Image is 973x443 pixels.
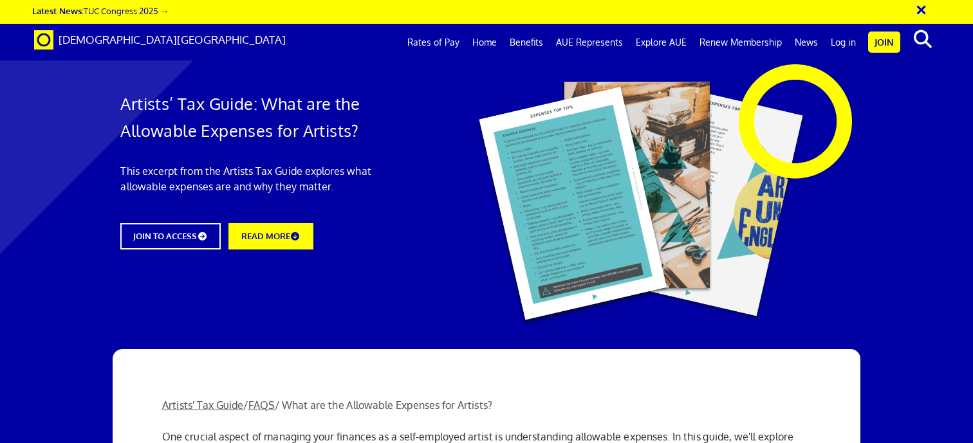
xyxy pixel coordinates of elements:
[32,5,84,16] strong: Latest News:
[228,223,313,249] a: READ MORE
[693,26,788,59] a: Renew Membership
[466,26,503,59] a: Home
[59,33,286,46] span: [DEMOGRAPHIC_DATA][GEOGRAPHIC_DATA]
[32,5,169,16] a: Latest News:TUC Congress 2025 →
[788,26,824,59] a: News
[248,399,275,411] a: FAQS
[120,223,220,249] a: JOIN TO ACCESS
[868,32,900,53] a: Join
[120,90,414,144] h1: Artists’ Tax Guide: What are the Allowable Expenses for Artists?
[903,26,942,53] button: search
[503,26,550,59] a: Benefits
[401,26,466,59] a: Rates of Pay
[162,399,243,411] a: Artists' Tax Guide
[24,24,295,56] a: Brand [DEMOGRAPHIC_DATA][GEOGRAPHIC_DATA]
[120,163,414,194] p: This excerpt from the Artists Tax Guide explores what allowable expenses are and why they matter.
[629,26,693,59] a: Explore AUE
[824,26,862,59] a: Log in
[550,26,629,59] a: AUE Represents
[162,399,492,411] span: / / What are the Allowable Expenses for Artists?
